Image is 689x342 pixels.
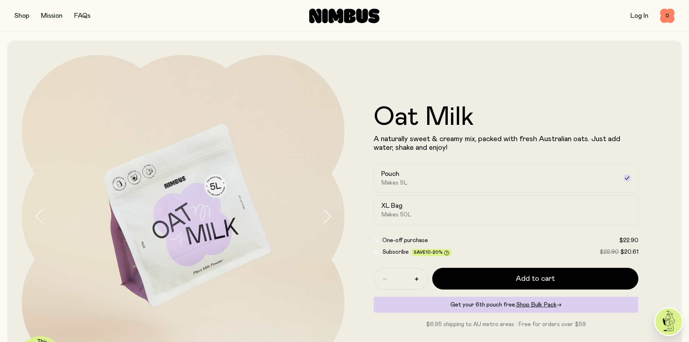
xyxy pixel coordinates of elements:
[374,135,639,152] p: A naturally sweet & creamy mix, packed with fresh Australian oats. Just add water, shake and enjoy!
[381,170,399,178] h2: Pouch
[374,320,639,329] p: $6.95 shipping to AU metro areas · Free for orders over $59
[600,249,619,255] span: $22.90
[74,13,90,19] a: FAQs
[414,250,449,256] span: Save
[374,297,639,313] div: Get your 6th pouch free.
[516,302,557,308] span: Shop Bulk Pack
[381,179,408,186] span: Makes 5L
[655,308,682,335] img: agent
[381,211,412,218] span: Makes 50L
[41,13,63,19] a: Mission
[426,250,443,254] span: 10-20%
[516,302,562,308] a: Shop Bulk Pack→
[660,9,675,23] button: 0
[620,249,638,255] span: $20.61
[382,249,409,255] span: Subscribe
[432,268,639,290] button: Add to cart
[381,202,403,210] h2: XL Bag
[516,274,555,284] span: Add to cart
[619,237,638,243] span: $22.90
[382,237,428,243] span: One-off purchase
[630,13,648,19] a: Log In
[374,104,639,130] h1: Oat Milk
